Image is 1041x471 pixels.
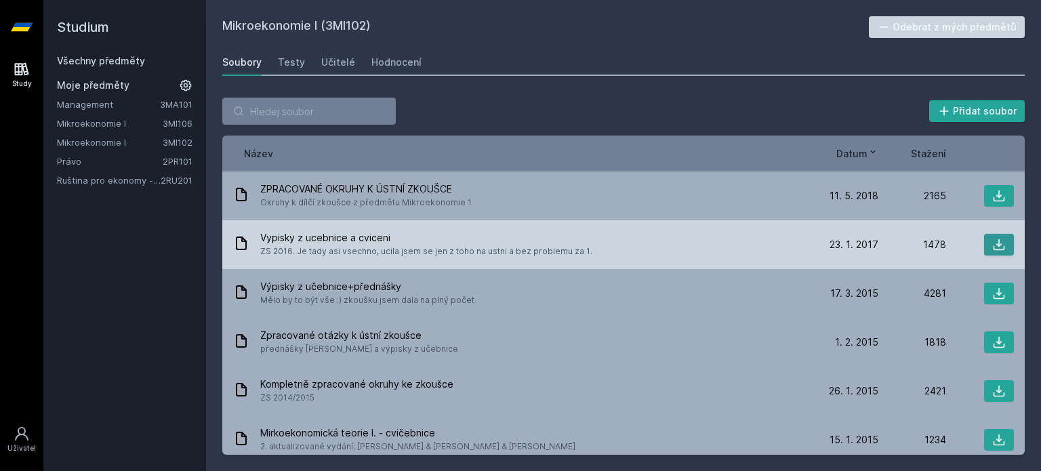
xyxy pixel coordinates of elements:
a: Učitelé [321,49,355,76]
span: 1. 2. 2015 [835,335,878,349]
a: Mikroekonomie I [57,117,163,130]
span: 23. 1. 2017 [830,238,878,251]
button: Přidat soubor [929,100,1025,122]
a: Uživatel [3,419,41,460]
span: ZS 2016. Je tady asi vsechno, ucila jsem se jen z toho na ustni a bez problemu za 1. [260,245,592,258]
button: Datum [836,146,878,161]
span: Vypisky z ucebnice a cviceni [260,231,592,245]
span: Mělo by to být vše :) zkoušku jsem dala na plný počet [260,293,474,307]
button: Stažení [911,146,946,161]
div: 4281 [878,287,946,300]
span: Okruhy k dílčí zkoušce z předmětu Mikroekonomie 1 [260,196,472,209]
input: Hledej soubor [222,98,396,125]
div: Uživatel [7,443,36,453]
a: 2RU201 [161,175,192,186]
span: Datum [836,146,867,161]
a: Testy [278,49,305,76]
span: Kompletně zpracované okruhy ke zkoušce [260,377,453,391]
div: Učitelé [321,56,355,69]
span: ZPRACOVANÉ OKRUHY K ÚSTNÍ ZKOUŠCE [260,182,472,196]
a: Všechny předměty [57,55,145,66]
a: Management [57,98,160,111]
div: Hodnocení [371,56,422,69]
a: Study [3,54,41,96]
div: 1478 [878,238,946,251]
div: 1234 [878,433,946,447]
div: 1818 [878,335,946,349]
a: Mikroekonomie I [57,136,163,149]
span: 17. 3. 2015 [830,287,878,300]
a: Soubory [222,49,262,76]
div: Soubory [222,56,262,69]
span: 26. 1. 2015 [829,384,878,398]
a: 3MI106 [163,118,192,129]
span: 15. 1. 2015 [830,433,878,447]
span: Mirkoekonomická teorie I. - cvičebnice [260,426,575,440]
div: 2421 [878,384,946,398]
div: Study [12,79,32,89]
a: Ruština pro ekonomy - pokročilá úroveň 1 (B2) [57,173,161,187]
div: Testy [278,56,305,69]
span: Moje předměty [57,79,129,92]
a: 3MA101 [160,99,192,110]
a: Hodnocení [371,49,422,76]
span: 11. 5. 2018 [830,189,878,203]
span: ZS 2014/2015 [260,391,453,405]
a: Právo [57,155,163,168]
span: Výpisky z učebnice+přednášky [260,280,474,293]
span: Zpracované otázky k ústní zkoušce [260,329,458,342]
span: 2. aktualizované vydání; [PERSON_NAME] & [PERSON_NAME] & [PERSON_NAME] [260,440,575,453]
a: 3MI102 [163,137,192,148]
a: 2PR101 [163,156,192,167]
h2: Mikroekonomie I (3MI102) [222,16,869,38]
span: přednášky [PERSON_NAME] a výpisky z učebnice [260,342,458,356]
button: Odebrat z mých předmětů [869,16,1025,38]
button: Název [244,146,273,161]
div: 2165 [878,189,946,203]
